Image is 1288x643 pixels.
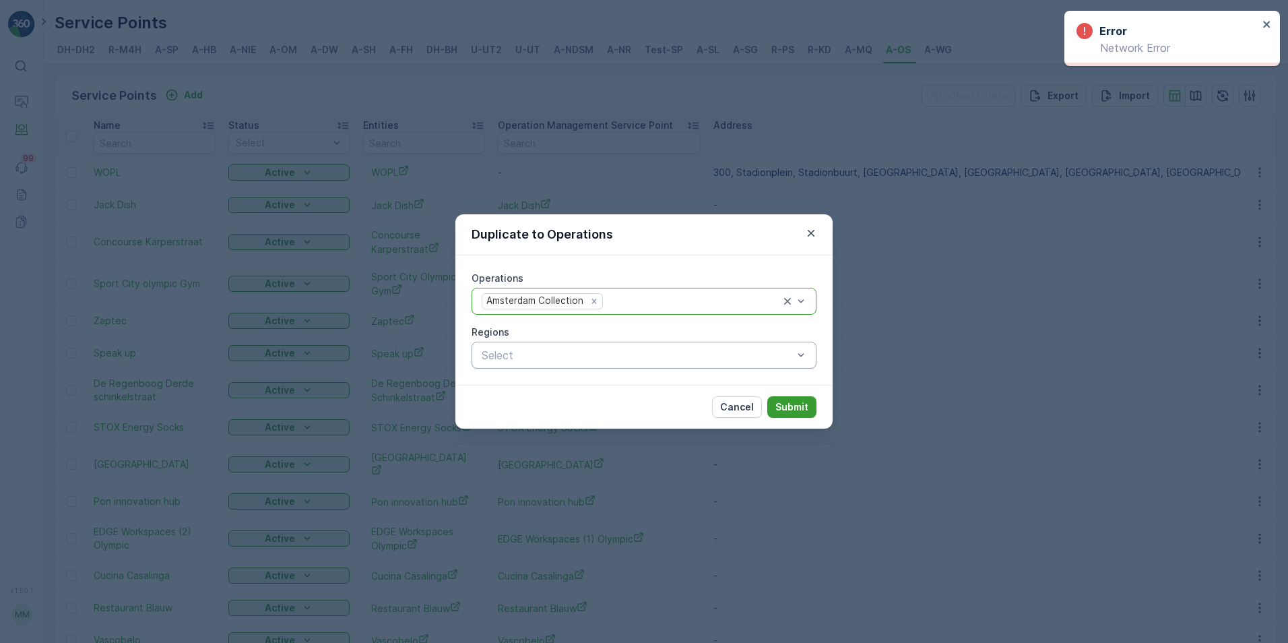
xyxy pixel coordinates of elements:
[775,400,808,414] p: Submit
[472,272,523,284] label: Operations
[712,396,762,418] button: Cancel
[767,396,816,418] button: Submit
[1099,23,1127,39] h3: Error
[472,326,509,338] label: Regions
[482,347,793,363] p: Select
[720,400,754,414] p: Cancel
[1076,42,1258,54] p: Network Error
[482,294,585,308] div: Amsterdam Collection
[587,295,602,307] div: Remove Amsterdam Collection
[472,225,613,244] p: Duplicate to Operations
[1262,19,1272,32] button: close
